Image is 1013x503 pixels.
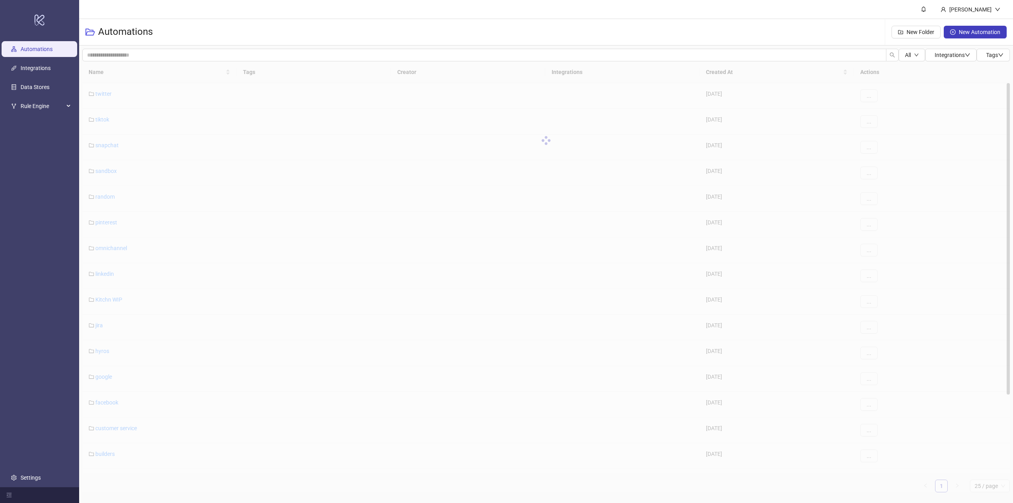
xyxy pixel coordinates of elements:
button: New Folder [892,26,941,38]
span: New Folder [907,29,934,35]
span: New Automation [959,29,1000,35]
span: Rule Engine [21,98,64,114]
div: [PERSON_NAME] [946,5,995,14]
a: Automations [21,46,53,52]
button: Tagsdown [977,49,1010,61]
span: Tags [986,52,1004,58]
span: plus-circle [950,29,956,35]
a: Integrations [21,65,51,71]
span: menu-fold [6,492,12,498]
a: Settings [21,475,41,481]
button: Alldown [899,49,925,61]
span: Integrations [935,52,970,58]
button: New Automation [944,26,1007,38]
span: down [995,7,1000,12]
h3: Automations [98,26,153,38]
span: down [965,52,970,58]
span: bell [921,6,926,12]
span: down [914,53,919,57]
span: fork [11,103,17,109]
span: user [941,7,946,12]
span: folder-add [898,29,903,35]
span: All [905,52,911,58]
span: search [890,52,895,58]
a: Data Stores [21,84,49,90]
span: folder-open [85,27,95,37]
span: down [998,52,1004,58]
button: Integrationsdown [925,49,977,61]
